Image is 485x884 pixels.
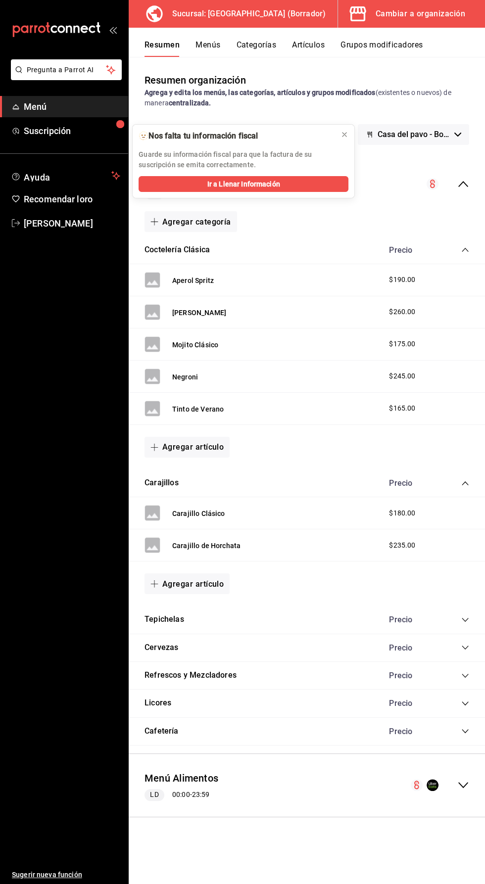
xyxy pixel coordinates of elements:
font: Ayuda [24,172,50,183]
font: Mojito Clásico [172,341,218,349]
font: Precio [389,615,412,624]
font: Agregar categoría [162,217,231,227]
button: colapsar-categoría-fila [461,644,469,651]
button: colapsar-categoría-fila [461,616,469,624]
button: Carajillo de Horchata [172,540,241,551]
font: Menús [195,40,220,49]
button: colapsar-categoría-fila [461,246,469,254]
div: colapsar-fila-del-menú [129,161,485,208]
button: colapsar-categoría-fila [461,727,469,735]
font: Tepichelas [145,615,184,624]
font: Precio [389,643,412,652]
font: $165.00 [389,404,415,412]
font: Licores [145,698,171,708]
button: Agregar categoría [145,211,237,232]
button: Ir a Llenar Información [139,176,348,192]
button: Carajillo Clásico [172,508,225,518]
font: Agrega y edita los menús, las categorías, artículos y grupos modificados [145,89,375,96]
font: $190.00 [389,276,415,283]
font: Agregar artículo [162,579,224,589]
font: $260.00 [389,308,415,316]
font: [PERSON_NAME] [172,309,226,317]
font: Resumen organización [145,74,246,86]
font: Artículos [292,40,325,49]
font: Precio [389,698,412,708]
font: (existentes o nuevos) de manera [145,89,451,107]
font: Guarde su información fiscal para que la factura de su suscripción se emita correctamente. [139,150,312,169]
button: Negroni [172,371,198,382]
button: Coctelería Clásica [145,244,210,255]
button: Agregar artículo [145,573,230,594]
font: - [190,790,192,798]
font: Resumen [145,40,180,49]
font: Carajillos [145,478,179,487]
font: Refrescos y Mezcladores [145,670,237,680]
font: 23:59 [192,790,210,798]
font: Precio [389,245,412,255]
div: colapsar-fila-del-menú [129,762,485,809]
a: Pregunta a Parrot AI [7,72,122,82]
button: Mojito Clásico [172,339,218,350]
button: Pregunta a Parrot AI [11,59,122,80]
font: Precio [389,727,412,736]
font: Carajillo Clásico [172,510,225,517]
button: abrir_cajón_menú [109,26,117,34]
font: Coctelería Clásica [145,245,210,254]
button: [PERSON_NAME] [172,307,226,318]
font: [PERSON_NAME] [24,218,93,229]
font: Grupos modificadores [340,40,423,49]
button: Agregar artículo [145,437,230,458]
font: Categorías [237,40,277,49]
font: Suscripción [24,126,71,136]
font: centralizada. [169,99,211,107]
font: Menú [24,101,47,112]
button: Casa del pavo - Borrador [358,124,469,145]
div: pestañas de navegación [145,40,485,57]
font: LD [150,791,158,798]
button: Tepichelas [145,614,184,625]
font: Sugerir nueva función [12,871,82,879]
font: Recomendar loro [24,194,93,204]
button: Aperol Spritz [172,275,214,285]
font: $180.00 [389,509,415,517]
font: Cafetería [145,726,179,736]
font: Cervezas [145,643,178,652]
button: colapsar-categoría-fila [461,699,469,707]
button: Cafetería [145,726,179,737]
button: colapsar-categoría-fila [461,672,469,680]
font: Ir a Llenar Información [207,180,280,188]
button: Carajillos [145,477,179,489]
button: Tinto de Verano [172,403,224,414]
font: $235.00 [389,541,415,549]
font: Agregar artículo [162,442,224,452]
button: Menú Alimentos [145,770,218,785]
button: Cervezas [145,642,178,653]
font: Menú Alimentos [145,772,218,784]
font: 🫥Nos falta tu información fiscal [139,131,258,140]
font: Precio [389,671,412,680]
font: Negroni [172,373,198,381]
font: Tinto de Verano [172,405,224,413]
button: Licores [145,698,171,709]
font: Cambiar a organización [376,9,465,18]
button: Refrescos y Mezcladores [145,670,237,681]
font: Aperol Spritz [172,277,214,284]
font: Precio [389,478,412,488]
font: Sucursal: [GEOGRAPHIC_DATA] (Borrador) [172,9,326,18]
font: Carajillo de Horchata [172,542,241,550]
font: $245.00 [389,372,415,380]
font: $175.00 [389,340,415,348]
button: colapsar-categoría-fila [461,479,469,487]
font: Casa del pavo - Borrador [378,130,466,139]
font: Pregunta a Parrot AI [27,66,94,74]
font: 00:00 [172,790,190,798]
